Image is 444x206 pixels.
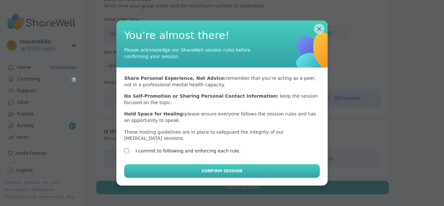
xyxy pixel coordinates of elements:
[124,75,320,88] p: remember that you’re acting as a peer, not in a professional mental health capacity.
[124,93,279,99] b: No Self-Promotion or Sharing Personal Contact Information:
[124,129,320,142] p: These hosting guidelines are in place to safeguard the integrity of our [MEDICAL_DATA] sessions.
[271,9,360,97] img: ShareWell Logomark
[124,76,226,81] b: Share Personal Experience, Not Advice:
[136,147,241,155] label: I commit to following and enforcing each rule.
[124,111,185,116] b: Hold Space for Healing:
[124,28,320,43] span: You’re almost there!
[124,164,320,178] button: Confirm Session
[71,77,76,82] iframe: Spotlight
[124,111,320,124] p: please ensure everyone follows the session rules and has an opportunity to speak.
[124,47,254,60] div: Please acknowledge our ShareWell session rules before confirming your session.
[124,93,320,106] p: keep the session focused on the topic.
[202,168,242,174] span: Confirm Session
